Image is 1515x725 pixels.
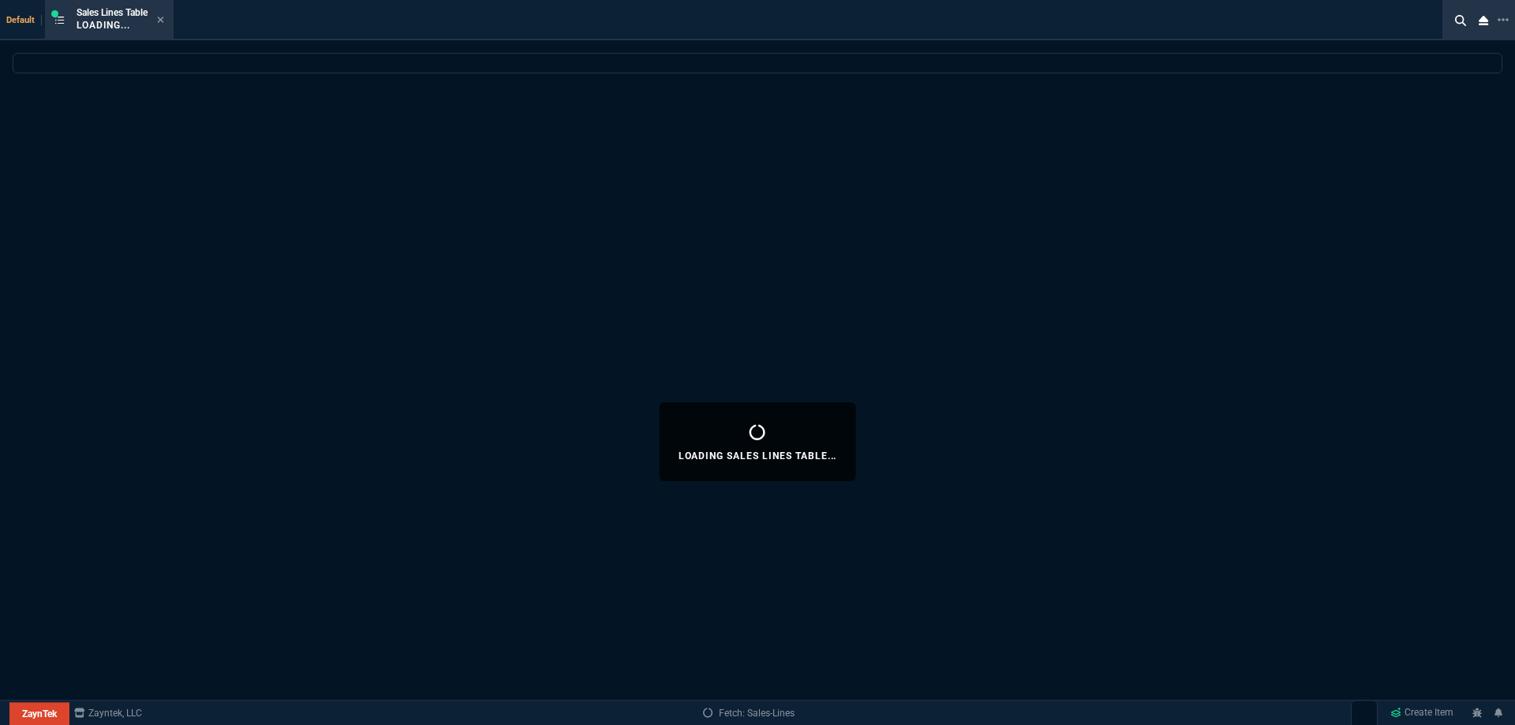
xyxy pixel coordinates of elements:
p: Loading Sales Lines Table... [679,450,837,462]
nx-icon: Open New Tab [1498,13,1509,28]
span: Sales Lines Table [77,7,148,18]
a: Create Item [1384,701,1460,725]
a: Fetch: Sales-Lines [703,706,795,720]
nx-icon: Search [1449,11,1472,30]
nx-icon: Close Tab [157,14,164,27]
p: Loading... [77,19,148,32]
nx-icon: Close Workbench [1472,11,1494,30]
a: msbcCompanyName [69,706,147,720]
span: Default [6,15,42,25]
